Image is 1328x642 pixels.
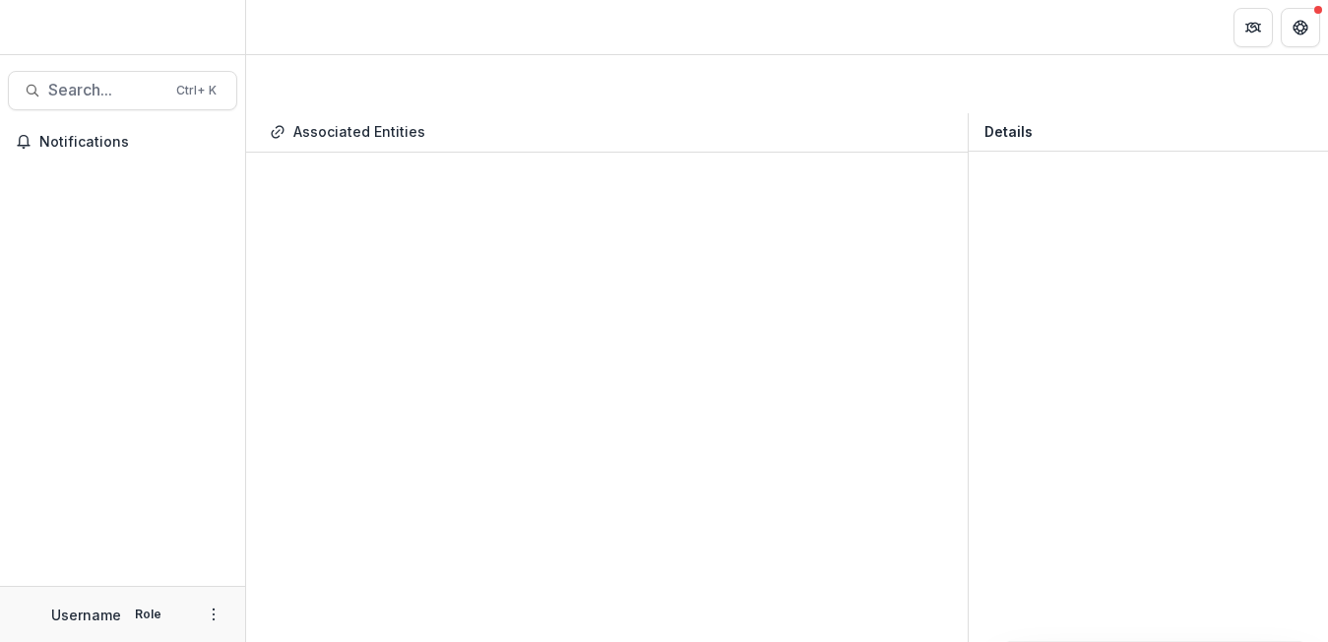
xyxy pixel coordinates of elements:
p: Username [51,605,121,625]
a: Associated Entities [262,113,461,152]
button: Notifications [8,126,237,158]
div: Associated Entities [293,121,425,142]
p: Role [129,606,167,623]
p: Details [984,121,1033,143]
button: Get Help [1281,8,1320,47]
div: Ctrl + K [172,80,221,101]
span: Search... [48,81,164,99]
button: Search... [8,71,237,110]
span: Notifications [39,134,229,151]
button: More [202,603,225,626]
button: Partners [1233,8,1273,47]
